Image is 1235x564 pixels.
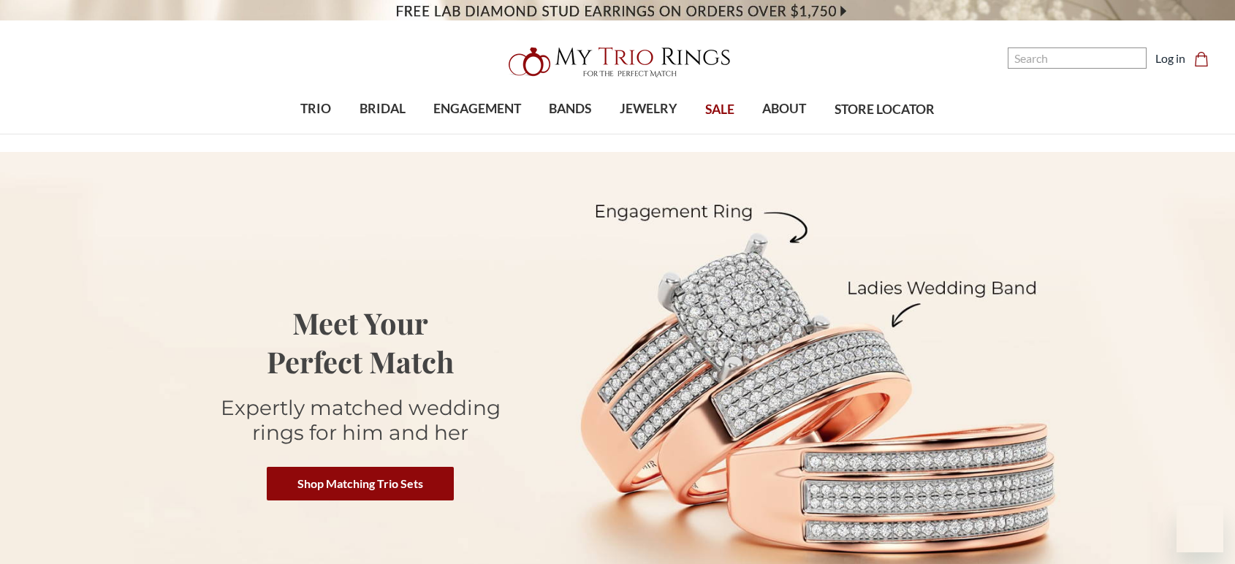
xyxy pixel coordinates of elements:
[433,99,521,118] span: ENGAGEMENT
[835,100,935,119] span: STORE LOCATOR
[1194,50,1217,67] a: Cart with 0 items
[501,39,734,85] img: My Trio Rings
[549,99,591,118] span: BANDS
[1008,47,1147,69] input: Search and use arrows or TAB to navigate results
[375,133,389,134] button: submenu toggle
[1194,52,1209,66] svg: cart.cart_preview
[358,39,877,85] a: My Trio Rings
[419,85,535,133] a: ENGAGEMENT
[286,85,345,133] a: TRIO
[821,86,949,134] a: STORE LOCATOR
[1155,50,1185,67] a: Log in
[1177,506,1223,552] iframe: Button to launch messaging window
[563,133,577,134] button: submenu toggle
[620,99,677,118] span: JEWELRY
[777,133,791,134] button: submenu toggle
[691,86,748,134] a: SALE
[360,99,406,118] span: BRIDAL
[606,85,691,133] a: JEWELRY
[470,133,484,134] button: submenu toggle
[705,100,734,119] span: SALE
[535,85,605,133] a: BANDS
[345,85,419,133] a: BRIDAL
[300,99,331,118] span: TRIO
[641,133,655,134] button: submenu toggle
[308,133,323,134] button: submenu toggle
[267,467,454,500] a: Shop Matching Trio Sets
[762,99,806,118] span: ABOUT
[748,85,820,133] a: ABOUT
